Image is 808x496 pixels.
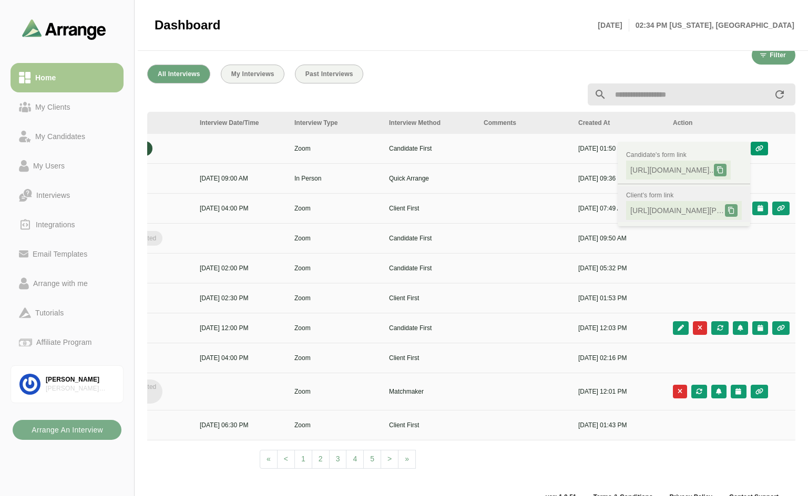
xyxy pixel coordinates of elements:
[773,88,786,101] i: appended action
[11,210,124,239] a: Integrations
[46,384,115,393] div: [PERSON_NAME] Associates
[626,151,687,159] span: Candidate's form link
[31,101,75,113] div: My Clients
[31,130,89,143] div: My Candidates
[221,65,284,83] button: My Interviews
[630,205,725,216] span: [URL][DOMAIN_NAME][PERSON_NAME]..
[578,387,660,396] p: [DATE] 12:01 PM
[484,118,566,128] div: Comments
[200,204,282,213] p: [DATE] 04:00 PM
[578,144,660,153] p: [DATE] 01:50 PM
[389,174,471,183] p: Quick Arrange
[31,71,60,84] div: Home
[578,420,660,430] p: [DATE] 01:43 PM
[363,450,381,469] a: 5
[387,455,392,463] span: >
[11,298,124,328] a: Tutorials
[578,204,660,213] p: [DATE] 07:49 AM
[626,192,673,199] span: Client's form link
[305,70,353,78] span: Past Interviews
[32,189,74,202] div: Interviews
[147,65,210,83] button: All Interviews
[578,118,660,128] div: Created At
[294,144,376,153] p: Zoom
[294,293,376,303] p: Zoom
[389,293,471,303] p: Client First
[578,353,660,363] p: [DATE] 02:16 PM
[294,263,376,273] p: Zoom
[294,204,376,213] p: Zoom
[578,323,660,333] p: [DATE] 12:03 PM
[29,160,69,172] div: My Users
[398,450,416,469] a: Next
[11,328,124,357] a: Affiliate Program
[294,118,376,128] div: Interview Type
[200,353,282,363] p: [DATE] 04:00 PM
[389,353,471,363] p: Client First
[769,51,786,59] span: Filter
[329,450,347,469] a: 3
[389,204,471,213] p: Client First
[28,248,91,260] div: Email Templates
[294,353,376,363] p: Zoom
[200,293,282,303] p: [DATE] 02:30 PM
[578,234,660,243] p: [DATE] 09:50 AM
[381,450,398,469] a: Next
[11,122,124,151] a: My Candidates
[155,17,220,33] span: Dashboard
[200,118,282,128] div: Interview Date/Time
[11,239,124,269] a: Email Templates
[389,387,471,396] p: Matchmaker
[13,420,121,440] button: Arrange An Interview
[11,365,124,403] a: [PERSON_NAME][PERSON_NAME] Associates
[673,118,790,128] div: Action
[294,420,376,430] p: Zoom
[200,323,282,333] p: [DATE] 12:00 PM
[31,307,68,319] div: Tutorials
[389,234,471,243] p: Candidate First
[200,174,282,183] p: [DATE] 09:00 AM
[346,450,364,469] a: 4
[405,455,409,463] span: »
[598,19,629,31] p: [DATE]
[295,65,363,83] button: Past Interviews
[32,336,96,349] div: Affiliate Program
[157,70,200,78] span: All Interviews
[31,420,103,440] b: Arrange An Interview
[312,450,330,469] a: 2
[294,234,376,243] p: Zoom
[29,277,92,290] div: Arrange with me
[11,151,124,181] a: My Users
[231,70,274,78] span: My Interviews
[629,19,794,31] p: 02:34 PM [US_STATE], [GEOGRAPHIC_DATA]
[11,63,124,92] a: Home
[294,174,376,183] p: In Person
[630,165,714,175] span: [URL][DOMAIN_NAME]..
[578,174,660,183] p: [DATE] 09:36 PM
[294,387,376,396] p: Zoom
[22,19,106,39] img: arrangeai-name-small-logo.4d2b8aee.svg
[389,420,471,430] p: Client First
[578,293,660,303] p: [DATE] 01:53 PM
[11,269,124,298] a: Arrange with me
[389,118,471,128] div: Interview Method
[389,263,471,273] p: Candidate First
[389,144,471,153] p: Candidate First
[200,420,282,430] p: [DATE] 06:30 PM
[200,263,282,273] p: [DATE] 02:00 PM
[294,323,376,333] p: Zoom
[11,92,124,122] a: My Clients
[32,218,79,231] div: Integrations
[752,46,795,65] button: Filter
[389,323,471,333] p: Candidate First
[578,263,660,273] p: [DATE] 05:32 PM
[46,375,115,384] div: [PERSON_NAME]
[11,181,124,210] a: Interviews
